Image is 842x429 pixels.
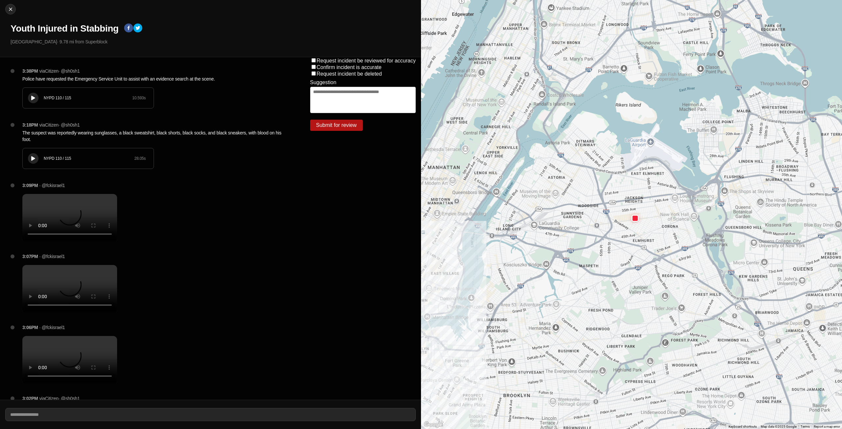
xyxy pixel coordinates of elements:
[39,122,80,128] p: via Citizen · @ sh0sh1
[729,424,757,429] button: Keyboard shortcuts
[423,420,444,429] img: Google
[801,425,810,428] a: Terms (opens in new tab)
[22,324,38,331] p: 3:06PM
[310,80,336,85] label: Suggestion
[5,4,16,14] button: cancel
[39,68,80,74] p: via Citizen · @ sh0sh1
[423,420,444,429] a: Open this area in Google Maps (opens a new window)
[317,58,416,63] label: Request incident be reviewed for accuracy
[132,95,146,101] div: 10.593 s
[11,23,119,35] h1: Youth Injured in Stabbing
[317,64,382,70] label: Confirm incident is accurate
[22,395,38,402] p: 3:02PM
[22,122,38,128] p: 3:18PM
[761,425,797,428] span: Map data ©2025 Google
[7,6,14,12] img: cancel
[22,76,284,82] p: Police have requested the Emergency Service Unit to assist with an evidence search at the scene.
[22,182,38,189] p: 3:09PM
[39,182,65,189] p: · @fckisrael1
[22,68,38,74] p: 3:38PM
[11,38,416,45] p: [GEOGRAPHIC_DATA] · 9.78 mi from Superblock
[39,395,80,402] p: via Citizen · @ sh0sh1
[39,253,65,260] p: · @fckisrael1
[44,95,132,101] div: NYPD 110 / 115
[310,120,363,131] button: Submit for review
[317,71,382,77] label: Request incident be deleted
[22,253,38,260] p: 3:07PM
[44,156,134,161] div: NYPD 110 / 115
[133,23,142,34] button: twitter
[814,425,840,428] a: Report a map error
[39,324,65,331] p: · @fckisrael1
[134,156,146,161] div: 28.05 s
[124,23,133,34] button: facebook
[22,130,284,143] p: The suspect was reportedly wearing sunglasses, a black sweatshirt, black shorts, black socks, and...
